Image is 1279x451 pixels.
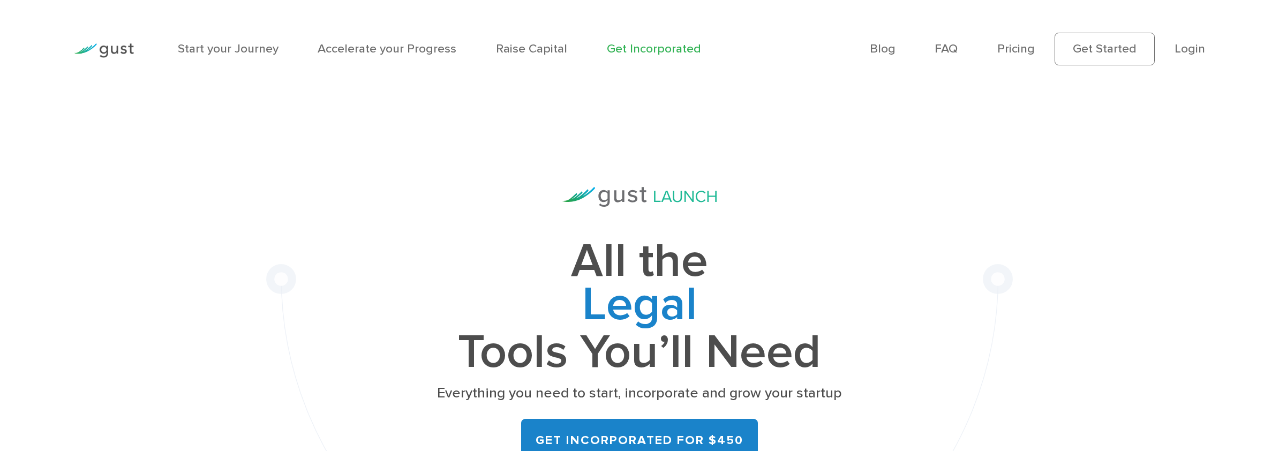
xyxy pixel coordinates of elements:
[74,43,134,58] img: Gust Logo
[435,384,844,402] p: Everything you need to start, incorporate and grow your startup
[1055,33,1155,65] a: Get Started
[435,283,844,330] span: Legal
[935,41,958,56] a: FAQ
[318,41,456,56] a: Accelerate your Progress
[997,41,1035,56] a: Pricing
[562,187,717,207] img: Gust Launch Logo
[607,41,701,56] a: Get Incorporated
[870,41,896,56] a: Blog
[1175,41,1205,56] a: Login
[496,41,567,56] a: Raise Capital
[435,239,844,374] h1: All the Tools You’ll Need
[178,41,279,56] a: Start your Journey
